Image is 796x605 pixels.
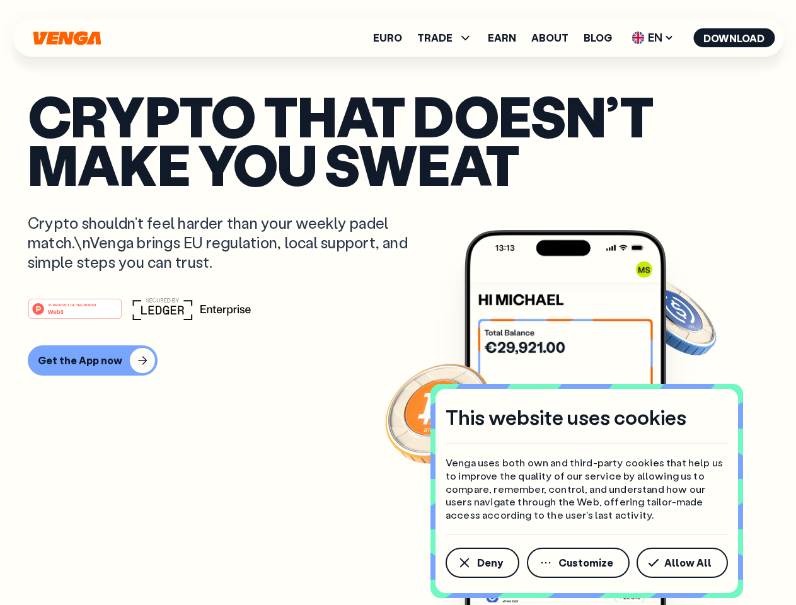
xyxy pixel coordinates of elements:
span: Allow All [664,558,712,568]
tspan: #1 PRODUCT OF THE MONTH [48,302,96,306]
div: Get the App now [38,354,122,367]
p: Venga uses both own and third-party cookies that help us to improve the quality of our service by... [446,456,728,522]
a: #1 PRODUCT OF THE MONTHWeb3 [28,306,122,322]
span: EN [627,28,678,48]
p: Crypto that doesn’t make you sweat [28,91,768,188]
h4: This website uses cookies [446,404,686,430]
tspan: Web3 [48,308,64,314]
svg: Home [32,31,102,45]
a: Earn [488,33,516,43]
a: Blog [584,33,612,43]
span: TRADE [417,33,453,43]
button: Allow All [637,548,728,578]
span: Deny [477,558,503,568]
span: Customize [558,558,613,568]
img: flag-uk [632,32,644,44]
button: Deny [446,548,519,578]
a: About [531,33,568,43]
button: Download [693,28,775,47]
img: Bitcoin [383,356,496,470]
img: USDC coin [628,271,719,362]
p: Crypto shouldn’t feel harder than your weekly padel match.\nVenga brings EU regulation, local sup... [28,213,426,272]
span: TRADE [417,30,473,45]
button: Customize [527,548,630,578]
a: Euro [373,33,402,43]
button: Get the App now [28,345,158,376]
a: Get the App now [28,345,768,376]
